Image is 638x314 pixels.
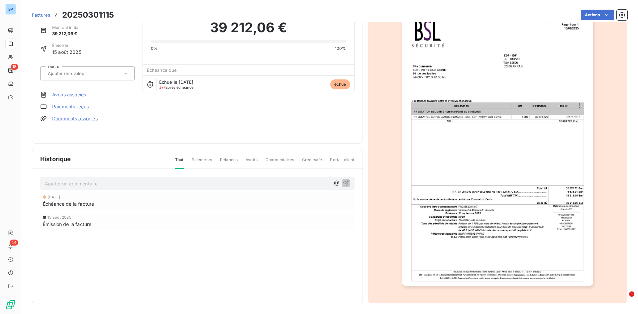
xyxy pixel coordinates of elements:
[47,70,114,76] input: Ajouter une valeur
[330,79,350,89] span: échue
[43,221,91,228] span: Émission de la facture
[52,91,86,98] a: Avoirs associés
[62,9,114,21] h3: 20250301115
[52,43,81,49] span: Émise le
[210,18,287,38] span: 39 212,06 €
[220,157,238,168] span: Relances
[43,200,94,207] span: Échéance de la facture
[335,46,346,52] span: 100%
[159,79,193,85] span: Échue le [DATE]
[48,195,60,199] span: [DATE]
[10,240,18,246] span: 44
[629,291,634,297] span: 1
[52,49,81,55] span: 15 août 2025
[302,157,322,168] span: Creditsafe
[5,299,16,310] img: Logo LeanPay
[48,215,71,219] span: 15 août 2025
[402,15,593,286] img: invoice_thumbnail
[151,46,158,52] span: 0%
[147,67,177,73] span: Échéance due
[330,157,354,168] span: Portail client
[615,291,631,307] iframe: Intercom live chat
[40,155,71,163] span: Historique
[11,64,18,70] span: 18
[5,4,16,15] div: BP
[52,103,89,110] a: Paiements reçus
[32,12,50,18] a: Factures
[192,157,212,168] span: Paiements
[266,157,294,168] span: Commentaires
[246,157,258,168] span: Avoirs
[159,85,165,90] span: J+7
[581,10,614,20] button: Actions
[52,115,98,122] a: Documents associés
[159,85,194,89] span: après échéance
[52,31,79,37] span: 39 212,06 €
[175,157,184,169] span: Tout
[52,25,79,31] span: Montant initial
